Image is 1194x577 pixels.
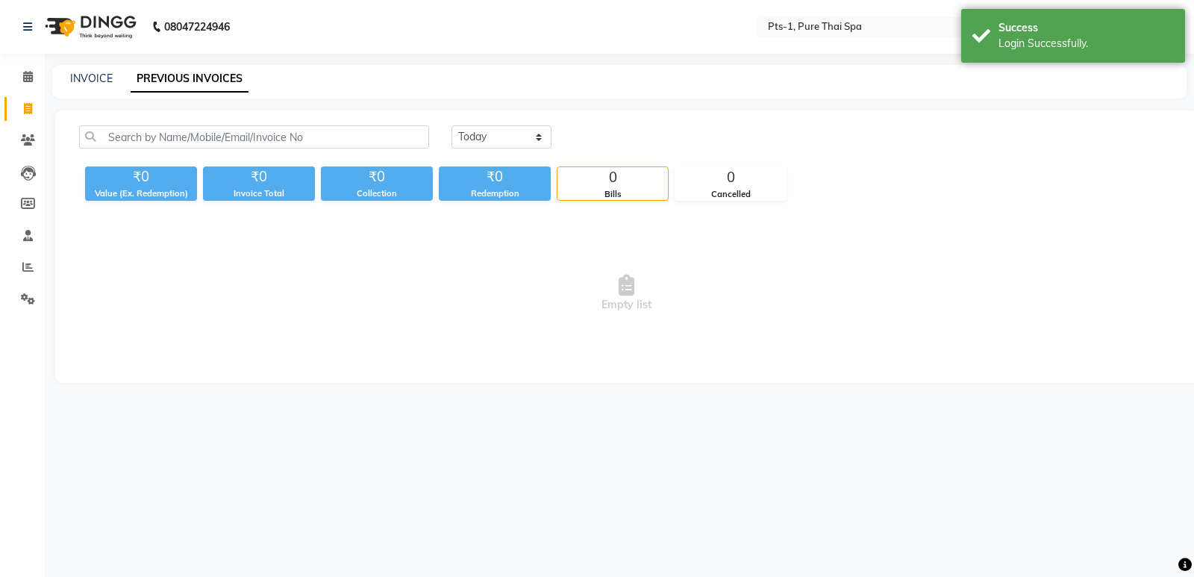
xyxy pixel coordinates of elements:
div: Success [998,20,1174,36]
div: Login Successfully. [998,36,1174,52]
input: Search by Name/Mobile/Email/Invoice No [79,125,429,149]
div: ₹0 [85,166,197,187]
div: Invoice Total [203,187,315,200]
div: Cancelled [675,188,786,201]
div: 0 [675,167,786,188]
div: Redemption [439,187,551,200]
div: Value (Ex. Redemption) [85,187,197,200]
div: ₹0 [321,166,433,187]
div: ₹0 [203,166,315,187]
img: logo [38,6,140,48]
b: 08047224946 [164,6,230,48]
div: Collection [321,187,433,200]
a: PREVIOUS INVOICES [131,66,249,93]
span: Empty list [79,219,1174,368]
div: ₹0 [439,166,551,187]
div: Bills [557,188,668,201]
a: INVOICE [70,72,113,85]
div: 0 [557,167,668,188]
